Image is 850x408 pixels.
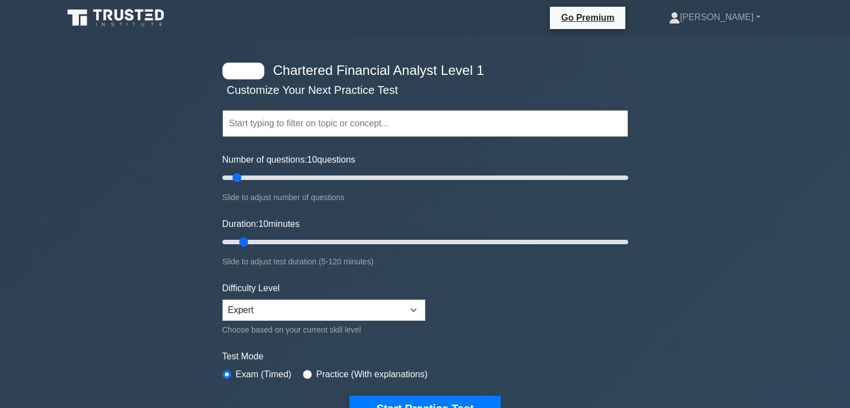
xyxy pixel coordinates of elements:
h4: Chartered Financial Analyst Level 1 [269,63,573,79]
span: 10 [307,155,317,164]
label: Practice (With explanations) [316,368,428,381]
div: Slide to adjust test duration (5-120 minutes) [222,255,628,268]
a: Go Premium [554,11,621,25]
span: 10 [258,219,268,229]
label: Number of questions: questions [222,153,355,167]
div: Slide to adjust number of questions [222,191,628,204]
label: Exam (Timed) [236,368,292,381]
a: [PERSON_NAME] [642,6,787,29]
input: Start typing to filter on topic or concept... [222,110,628,137]
label: Test Mode [222,350,628,363]
div: Choose based on your current skill level [222,323,425,336]
label: Duration: minutes [222,217,300,231]
label: Difficulty Level [222,282,280,295]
